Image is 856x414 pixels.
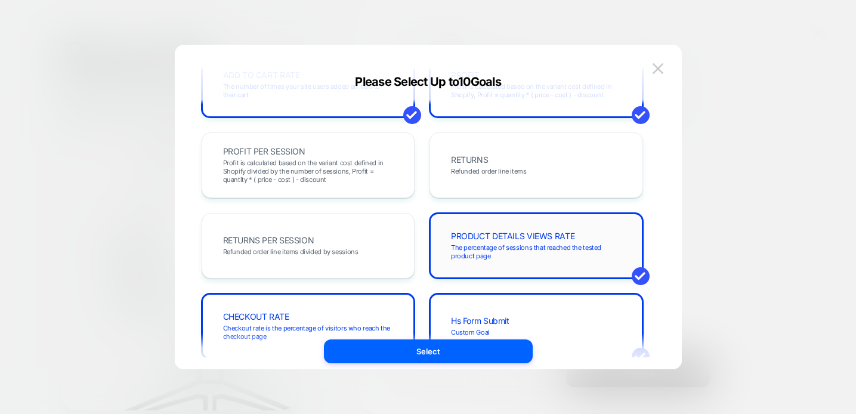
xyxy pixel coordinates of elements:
[451,71,480,79] span: PROFIT
[451,167,527,175] span: Refunded order line items
[324,339,533,363] button: Select
[223,82,394,99] span: The number of times your site users added an item to their cart
[355,75,501,89] span: Please Select Up to 10 Goals
[223,324,394,341] span: Checkout rate is the percentage of visitors who reach the checkout page
[451,82,622,99] span: Profit is calculated based on the variant cost defined in Shopify, Profit = quantity * ( price - ...
[223,159,394,184] span: Profit is calculated based on the variant cost defined in Shopify divided by the number of sessio...
[451,317,509,325] span: Hs Form Submit
[451,156,488,164] span: RETURNS
[150,28,160,41] button: Close Builder
[451,232,574,240] span: PRODUCT DETAILS VIEWS RATE
[451,243,622,260] span: The percentage of sessions that reached the tested product page
[451,328,490,336] span: Custom Goal
[653,63,663,73] img: close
